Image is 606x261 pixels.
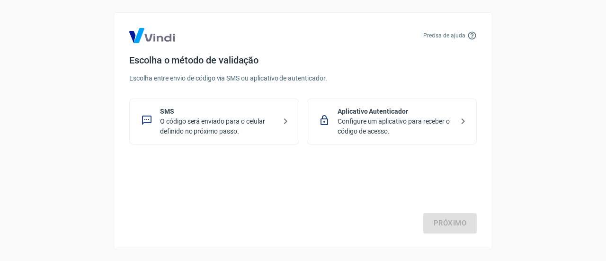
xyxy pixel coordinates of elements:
[338,117,454,136] p: Configure um aplicativo para receber o código de acesso.
[423,31,465,40] p: Precisa de ajuda
[129,99,299,144] div: SMSO código será enviado para o celular definido no próximo passo.
[160,117,276,136] p: O código será enviado para o celular definido no próximo passo.
[129,73,477,83] p: Escolha entre envio de código via SMS ou aplicativo de autenticador.
[160,107,276,117] p: SMS
[338,107,454,117] p: Aplicativo Autenticador
[129,54,477,66] h4: Escolha o método de validação
[307,99,477,144] div: Aplicativo AutenticadorConfigure um aplicativo para receber o código de acesso.
[129,28,175,43] img: Logo Vind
